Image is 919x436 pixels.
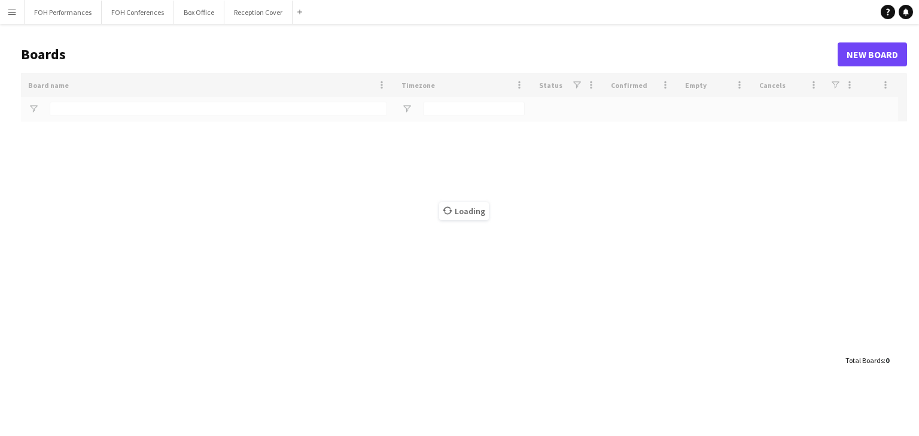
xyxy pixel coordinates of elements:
[224,1,293,24] button: Reception Cover
[845,356,884,365] span: Total Boards
[102,1,174,24] button: FOH Conferences
[885,356,889,365] span: 0
[439,202,489,220] span: Loading
[174,1,224,24] button: Box Office
[838,42,907,66] a: New Board
[21,45,838,63] h1: Boards
[845,349,889,372] div: :
[25,1,102,24] button: FOH Performances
